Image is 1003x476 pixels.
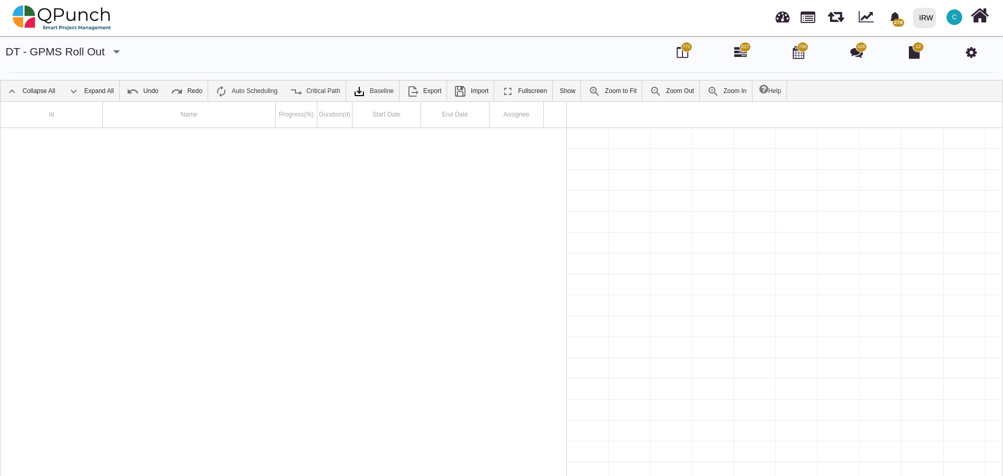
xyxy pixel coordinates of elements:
div: Id [1,102,103,127]
span: 772 [682,43,690,51]
div: Assignee [489,102,544,127]
a: Expand All [62,80,119,101]
img: qpunch-sp.fa6292f.png [13,2,111,33]
img: ic_export_24.4e1404f.png [406,85,419,98]
a: Zoom In [702,80,752,101]
div: End Date [421,102,489,127]
i: Home [971,6,989,26]
span: 278 [893,19,904,27]
span: Projects [801,7,815,23]
a: bell fill278 [883,1,909,33]
a: DT - GPMS Roll out [6,45,105,57]
a: Import [449,80,494,101]
a: Fullscreen [496,80,552,101]
i: Board [677,46,688,59]
a: Show [554,80,580,101]
a: Redo [165,80,208,101]
a: Undo [121,80,164,101]
span: 12 [916,43,921,51]
a: Collapse All [1,80,61,101]
div: Start Date [352,102,421,127]
a: Zoom to Fit [583,80,642,101]
a: C [940,1,968,34]
div: Dynamic Report [853,1,883,35]
span: Dashboard [776,6,790,22]
div: Notification [886,8,904,27]
span: Clairebt [947,9,962,25]
img: ic_auto_scheduling_24.ade0d5b.png [215,85,227,98]
i: Calendar [793,46,804,59]
img: ic_zoom_out.687aa02.png [649,85,662,98]
span: Releases [828,5,844,22]
span: 827 [741,43,749,51]
img: ic_expand_all_24.71e1805.png [67,85,80,98]
img: ic_zoom_to_fit_24.130db0b.png [588,85,601,98]
div: Name [103,102,276,127]
svg: bell fill [890,12,901,23]
a: IRW [908,1,940,35]
img: klXqkY5+JZAPre7YVMJ69SE9vgHW7RkaA9STpDBCRd8F60lk8AdY5g6cgTfGkm3cV0d3FrcCHw7UyPBLKa18SAFZQOCAmAAAA... [353,85,366,98]
i: Punch Discussion [850,46,863,59]
span: C [952,14,957,20]
span: 766 [799,43,806,51]
a: Zoom Out [644,80,699,101]
img: ic_zoom_in.48fceee.png [707,85,720,98]
a: Baseline [348,80,399,101]
img: ic_fullscreen_24.81ea589.png [501,85,514,98]
div: IRW [919,9,933,27]
div: Progress(%) [276,102,317,127]
img: ic_redo_24.f94b082.png [170,85,183,98]
span: 428 [857,43,865,51]
a: Auto Scheduling [210,80,282,101]
a: Export [401,80,447,101]
i: Gantt [734,46,747,59]
i: Document Library [909,46,920,59]
img: ic_critical_path_24.b7f2986.png [290,85,302,98]
a: 827 [734,50,747,59]
img: save.4d96896.png [454,85,466,98]
img: ic_undo_24.4502e76.png [127,85,139,98]
img: ic_collapse_all_24.42ac041.png [6,85,18,98]
div: Duration(d) [317,102,352,127]
a: Critical Path [284,80,346,101]
a: Help [754,80,787,101]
